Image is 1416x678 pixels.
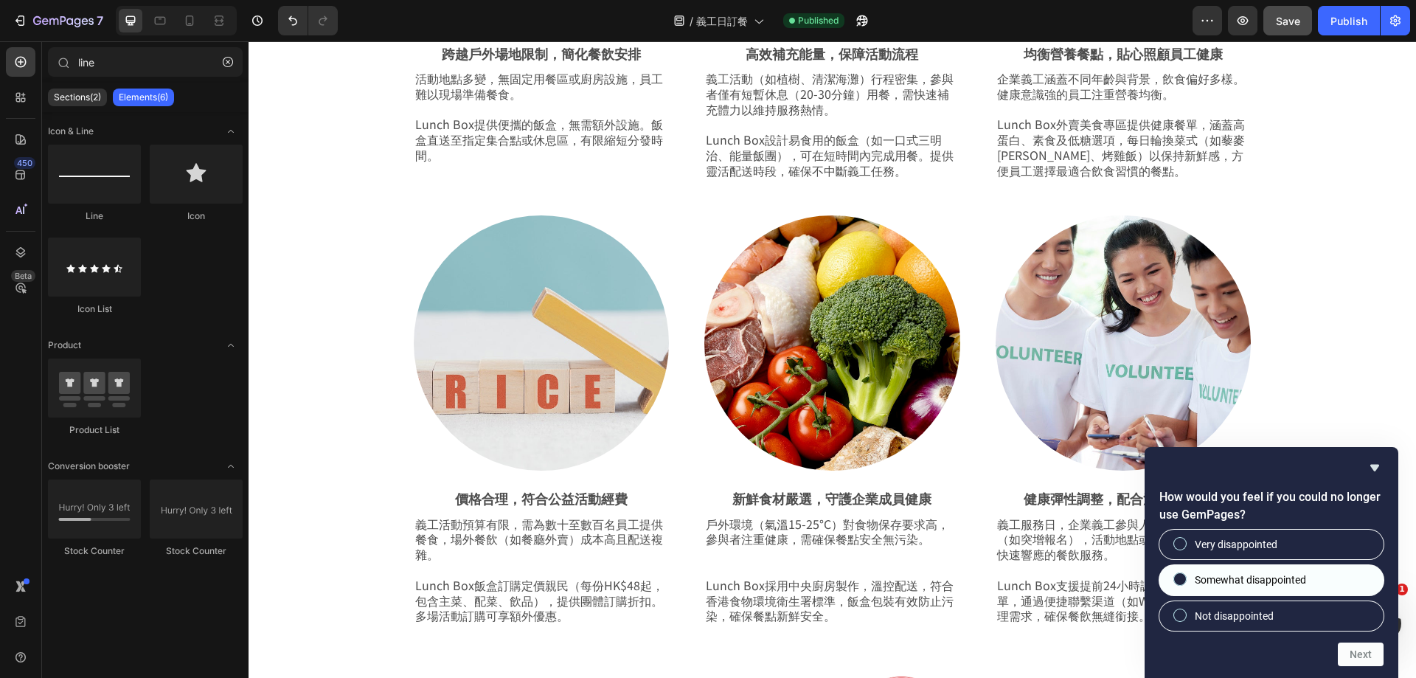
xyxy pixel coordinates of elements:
[1318,6,1380,35] button: Publish
[749,4,1002,21] p: 均衡營養餐點，貼心照顧員工健康
[1159,530,1384,631] div: How would you feel if you could no longer use GemPages?
[1263,6,1312,35] button: Save
[219,120,243,143] span: Toggle open
[457,475,710,506] p: 戶外環境（氣溫15-25°C）對食物保存要求高，參與者注重健康，需確保餐點安全無污染。
[747,174,1003,430] img: gempages_509728002079196333-1d186876-f04a-4985-83fc-7876baced0c7.jpg
[1195,573,1306,587] span: Somewhat disappointed
[48,47,243,77] input: Search Sections & Elements
[749,60,1002,137] p: Lunch Box外賣美食專區提供健康餐單，涵蓋高蛋白、素食及低糖選項，每日輪換菜式（如藜麥[PERSON_NAME]、烤雞飯）以保持新鮮感，方便員工選擇最適合飲食習慣的餐點。
[1338,643,1384,666] button: Next question
[1195,609,1274,623] span: Not disappointed
[749,30,1002,60] p: 企業義工涵蓋不同年齡與背景，飲食偏好多樣。健康意識強的員工注重營養均衡。
[54,91,101,103] p: Sections(2)
[48,125,94,138] span: Icon & Line
[749,475,1002,521] p: 義工服務日，企業義工參與人數可能臨時增減（如突增報名），活動地點或時間可能調整，需快速響應的餐飲服務。
[1195,537,1277,552] span: Very disappointed
[457,449,710,466] p: 新鮮食材嚴選，守護企業成員健康
[219,454,243,478] span: Toggle open
[219,333,243,357] span: Toggle open
[48,423,141,437] div: Product List
[798,14,839,27] span: Published
[167,475,420,521] p: 義工活動預算有限，需為數十至數百名員工提供餐食，場外餐飲（如餐廳外賣）成本高且配送複雜。
[1330,13,1367,29] div: Publish
[457,521,710,582] p: Lunch Box採用中央廚房製作，溫控配送，符合香港食物環境衛生署標準，飯盒包裝有效防止污染，確保餐點新鮮安全。
[1276,15,1300,27] span: Save
[749,521,1002,582] p: Lunch Box支援提前24小時調整訂單數量或菜單，通過便捷聯繫渠道（如WhatsApp）快速處理需求，確保餐飲無縫銜接。
[97,12,103,30] p: 7
[48,339,81,352] span: Product
[14,157,35,169] div: 450
[150,210,243,223] div: Icon
[119,91,168,103] p: Elements(6)
[278,6,338,35] div: Undo/Redo
[1366,459,1384,477] button: Hide survey
[150,544,243,558] div: Stock Counter
[167,521,420,582] p: Lunch Box飯盒訂購定價親民（每份HK$48起，包含主菜、配菜、飲品），提供團體訂購折扣。多場活動訂購可享額外優惠。
[249,41,1416,678] iframe: Design area
[6,6,110,35] button: 7
[457,75,710,136] p: Lunch Box設計易食用的飯盒（如一口式三明治、能量飯團），可在短時間內完成用餐。提供靈活配送時段，確保不中斷義工任務。
[1396,584,1408,595] span: 1
[165,174,421,430] img: gempages_509728002079196333-6e86ff2f-7207-41c1-91f7-3f8cd9c22117.jpg
[48,460,130,473] span: Conversion booster
[48,544,141,558] div: Stock Counter
[456,174,712,430] img: gempages_509728002079196333-bb5d5e4c-8f89-4a50-9cc7-57b352cdb718.jpg
[696,13,748,29] span: 義工日訂餐
[11,270,35,282] div: Beta
[1159,459,1384,666] div: How would you feel if you could no longer use GemPages?
[48,302,141,316] div: Icon List
[167,449,420,466] p: 價格合理，符合公益活動經費
[690,13,693,29] span: /
[48,210,141,223] div: Line
[1159,488,1384,524] h2: How would you feel if you could no longer use GemPages?
[749,449,1002,466] p: 健康彈性調整，配合活動需求變化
